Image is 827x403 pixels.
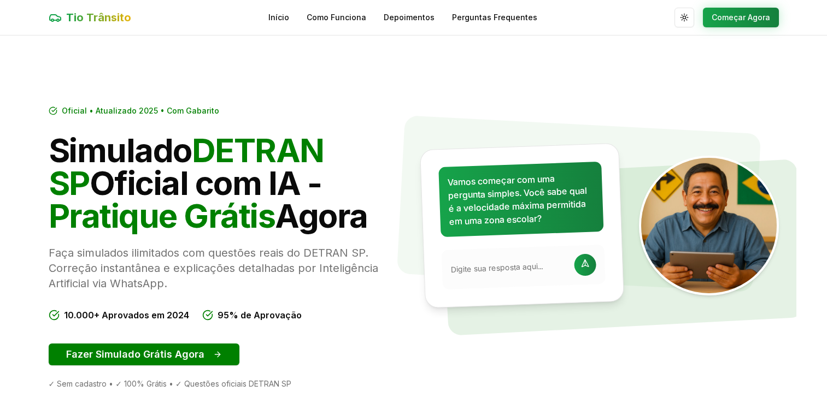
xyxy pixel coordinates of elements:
a: Como Funciona [307,12,366,23]
a: Início [268,12,289,23]
a: Depoimentos [384,12,435,23]
span: Oficial • Atualizado 2025 • Com Gabarito [62,105,219,116]
input: Digite sua resposta aqui... [450,260,568,275]
a: Tio Trânsito [49,10,131,25]
span: Pratique Grátis [49,196,275,235]
span: DETRAN SP [49,131,324,203]
button: Fazer Simulado Grátis Agora [49,343,239,365]
button: Começar Agora [703,8,779,27]
span: 10.000+ Aprovados em 2024 [64,309,189,322]
a: Perguntas Frequentes [452,12,537,23]
p: Vamos começar com uma pergunta simples. Você sabe qual é a velocidade máxima permitida em uma zon... [447,170,594,228]
span: Tio Trânsito [66,10,131,25]
img: Tio Trânsito [639,156,779,295]
span: 95% de Aprovação [218,309,302,322]
h1: Simulado Oficial com IA - Agora [49,134,405,232]
div: ✓ Sem cadastro • ✓ 100% Grátis • ✓ Questões oficiais DETRAN SP [49,378,405,389]
p: Faça simulados ilimitados com questões reais do DETRAN SP. Correção instantânea e explicações det... [49,245,405,291]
